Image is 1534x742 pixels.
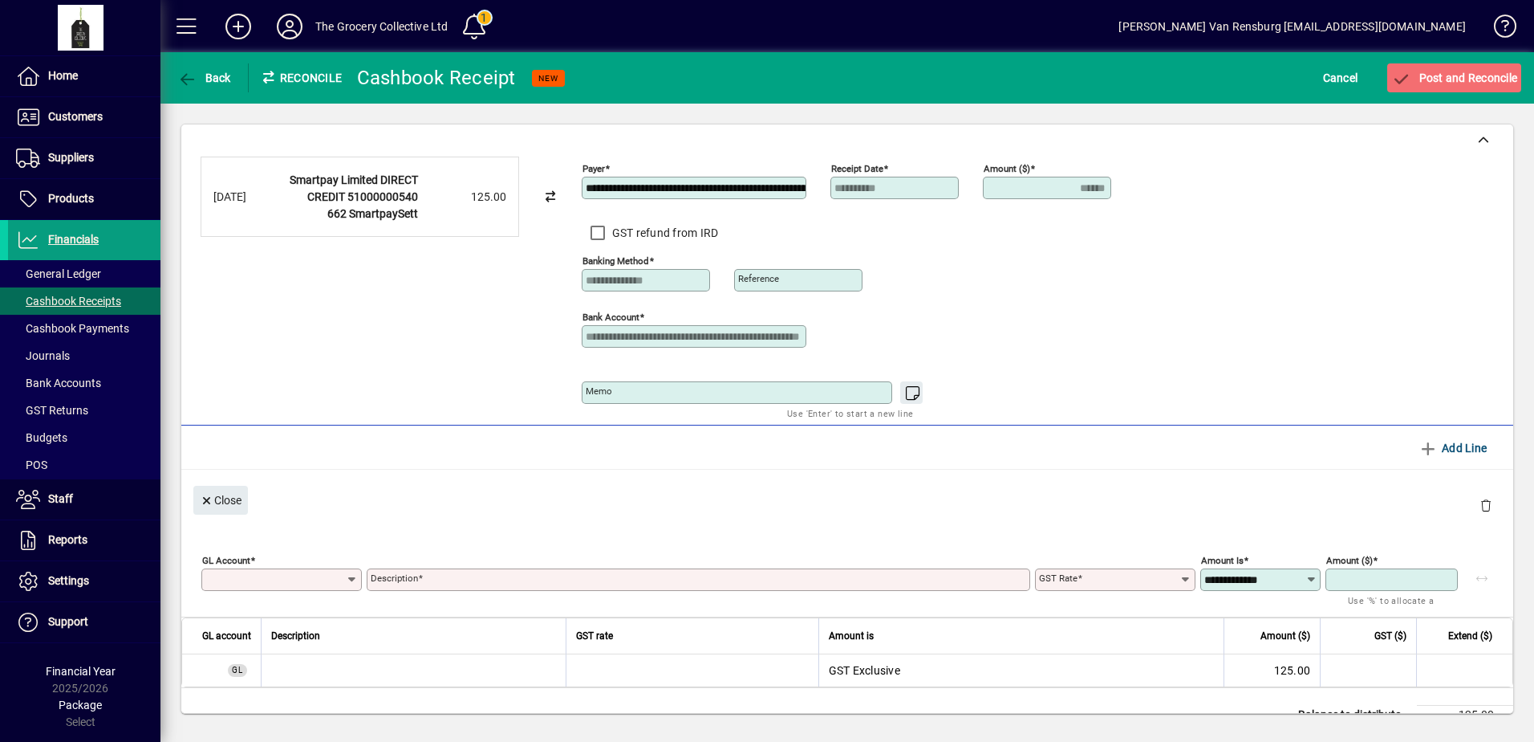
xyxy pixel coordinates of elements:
span: GL account [202,627,251,645]
span: Settings [48,574,89,587]
a: Customers [8,97,160,137]
button: Profile [264,12,315,41]
span: Journals [16,349,70,362]
a: General Ledger [8,260,160,287]
app-page-header-button: Back [160,63,249,92]
app-page-header-button: Delete [1467,498,1505,512]
span: Amount ($) [1260,627,1310,645]
span: Financial Year [46,665,116,678]
td: 125.00 [1224,654,1320,687]
td: 125.00 [1417,706,1513,725]
mat-label: Bank Account [582,312,639,323]
a: Reports [8,520,160,561]
a: Support [8,602,160,642]
mat-label: GL Account [202,555,250,566]
span: Financials [48,233,99,246]
span: NEW [538,73,558,84]
span: Staff [48,492,73,505]
div: [PERSON_NAME] Van Rensburg [EMAIL_ADDRESS][DOMAIN_NAME] [1118,14,1466,39]
div: Reconcile [249,65,345,91]
a: Journals [8,342,160,369]
button: Post and Reconcile [1387,63,1521,92]
span: POS [16,459,47,471]
span: Description [271,627,320,645]
span: GST Returns [16,404,88,417]
a: Budgets [8,424,160,451]
td: Balance to distribute [1290,706,1417,725]
span: Suppliers [48,151,94,164]
button: Add [213,12,264,41]
a: POS [8,451,160,479]
a: Products [8,179,160,219]
div: 125.00 [426,189,506,206]
mat-label: Amount ($) [984,163,1030,174]
a: Knowledge Base [1482,3,1514,55]
mat-label: Reference [738,273,779,284]
mat-hint: Use '%' to allocate a percentage [1348,591,1445,626]
span: Package [59,699,102,711]
a: Suppliers [8,138,160,178]
span: Amount is [829,627,874,645]
mat-label: Banking method [582,255,649,267]
a: Settings [8,561,160,601]
mat-label: Memo [586,385,612,397]
a: Bank Accounts [8,369,160,397]
a: Cashbook Receipts [8,287,160,315]
span: Customers [48,110,103,123]
span: Home [48,69,78,82]
span: Close [200,487,241,514]
strong: Smartpay Limited DIRECT CREDIT 51000000540 662 SmartpaySett [290,173,418,220]
a: Staff [8,479,160,520]
span: Back [177,71,231,84]
div: [DATE] [213,189,278,206]
span: Bank Accounts [16,377,101,389]
mat-label: Payer [582,163,605,174]
span: General Ledger [16,267,101,280]
span: Products [48,192,94,205]
button: Cancel [1319,63,1362,92]
a: GST Returns [8,397,160,424]
span: Reports [48,533,87,546]
mat-label: Amount ($) [1326,555,1373,566]
app-page-header-button: Close [189,492,252,507]
span: Post and Reconcile [1391,71,1517,84]
button: Back [173,63,235,92]
span: GST ($) [1374,627,1406,645]
mat-label: Description [371,573,418,584]
a: Cashbook Payments [8,315,160,342]
span: Cancel [1323,65,1358,91]
button: Close [193,486,248,515]
mat-label: Receipt Date [831,163,883,174]
a: Home [8,56,160,96]
label: GST refund from IRD [609,225,719,241]
span: Cashbook Payments [16,322,129,335]
span: GL [232,666,243,675]
div: Cashbook Receipt [357,65,516,91]
span: Cashbook Receipts [16,295,121,308]
span: GST rate [576,627,613,645]
mat-label: Amount is [1201,555,1244,566]
span: Budgets [16,431,67,444]
td: GST Exclusive [818,654,1224,687]
button: Delete [1467,486,1505,524]
mat-label: GST rate [1039,573,1077,584]
div: The Grocery Collective Ltd [315,14,448,39]
mat-hint: Use 'Enter' to start a new line [787,404,913,422]
span: Extend ($) [1448,627,1492,645]
span: Support [48,615,88,628]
